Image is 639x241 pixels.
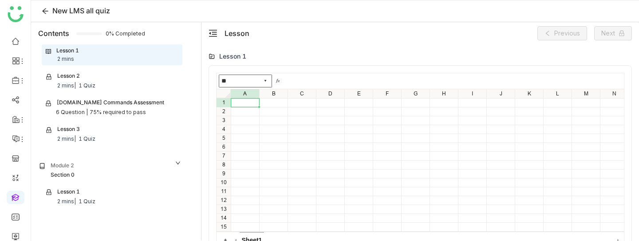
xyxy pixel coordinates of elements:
[57,99,164,108] div: [DOMAIN_NAME] Commands Assessment
[219,51,246,61] div: Lesson 1
[56,108,88,117] div: 6 Question |
[51,171,75,179] div: Section 0
[38,28,69,39] div: Contents
[57,198,76,206] div: 2 mins
[51,162,74,170] div: Module 2
[260,75,272,87] button: expand combobox
[594,26,632,40] button: Next
[219,75,260,87] input: Name Box
[8,6,24,22] img: logo
[57,82,76,90] div: 2 mins
[57,135,76,143] div: 2 mins
[74,198,76,205] span: |
[74,82,76,89] span: |
[209,53,215,59] img: lms-folder.svg
[106,31,116,36] span: 0% Completed
[74,135,76,142] span: |
[57,55,74,63] div: 2 mins
[52,6,110,15] span: New LMS all quiz
[209,29,217,38] button: menu-fold
[537,26,587,40] button: Previous
[56,47,79,55] div: Lesson 1
[57,72,80,82] div: Lesson 2
[33,155,188,186] div: Module 2Section 0
[79,135,95,143] div: 1 Quiz
[79,198,95,206] div: 1 Quiz
[46,48,51,55] img: lesson.svg
[57,188,80,198] div: Lesson 1
[90,108,146,117] div: 75% required to pass
[79,82,95,90] div: 1 Quiz
[225,28,249,39] div: Lesson
[57,125,80,135] div: Lesson 3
